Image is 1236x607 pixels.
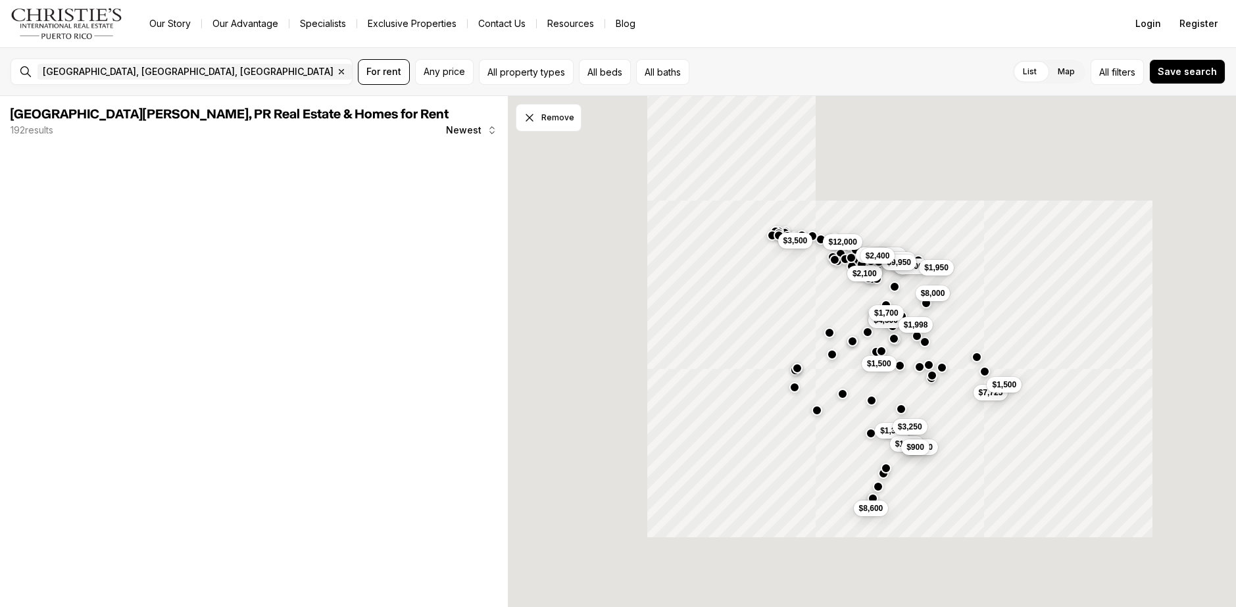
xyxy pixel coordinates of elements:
[906,442,924,452] span: $900
[43,66,334,77] span: [GEOGRAPHIC_DATA], [GEOGRAPHIC_DATA], [GEOGRAPHIC_DATA]
[868,312,903,328] button: $4,500
[978,387,1002,398] span: $7,725
[861,356,896,372] button: $1,500
[908,442,933,452] span: $1,800
[880,425,904,436] span: $1,350
[357,14,467,33] a: Exclusive Properties
[897,422,922,432] span: $3,250
[11,125,53,135] p: 192 results
[11,108,449,121] span: [GEOGRAPHIC_DATA][PERSON_NAME], PR Real Estate & Homes for Rent
[468,14,536,33] button: Contact Us
[783,235,807,246] span: $3,500
[919,260,954,276] button: $1,950
[924,262,949,273] span: $1,950
[874,315,898,326] span: $4,500
[892,419,927,435] button: $3,250
[1158,66,1217,77] span: Save search
[479,59,574,85] button: All property types
[881,255,916,270] button: $9,950
[1135,18,1161,29] span: Login
[901,439,929,455] button: $900
[11,8,123,39] img: logo
[424,66,465,77] span: Any price
[852,268,876,279] span: $2,100
[858,503,883,514] span: $8,600
[1091,59,1144,85] button: Allfilters
[1047,60,1085,84] label: Map
[875,423,910,439] button: $1,350
[366,66,401,77] span: For rent
[853,500,888,516] button: $8,600
[987,377,1022,393] button: $1,500
[823,234,862,250] button: $12,000
[1172,11,1225,37] button: Register
[579,59,631,85] button: All beds
[898,317,933,333] button: $1,998
[866,358,891,369] span: $1,500
[874,308,899,318] span: $1,700
[869,305,904,321] button: $1,700
[895,439,919,449] span: $1,850
[903,320,927,330] span: $1,998
[1179,18,1218,29] span: Register
[865,251,889,261] span: $2,400
[289,14,357,33] a: Specialists
[139,14,201,33] a: Our Story
[860,248,895,264] button: $2,400
[861,250,885,260] span: $2,400
[828,237,856,247] span: $12,000
[872,250,901,260] span: $15,000
[1127,11,1169,37] button: Login
[856,247,891,263] button: $2,400
[636,59,689,85] button: All baths
[903,439,938,455] button: $1,800
[446,125,482,135] span: Newest
[889,436,924,452] button: $1,850
[415,59,474,85] button: Any price
[537,14,605,33] a: Resources
[778,233,812,249] button: $3,500
[847,266,881,281] button: $2,100
[915,285,950,301] button: $8,000
[1099,65,1109,79] span: All
[992,379,1016,390] span: $1,500
[1149,59,1225,84] button: Save search
[358,59,410,85] button: For rent
[887,257,911,268] span: $9,950
[1112,65,1135,79] span: filters
[881,252,916,268] button: $6,500
[516,104,581,132] button: Dismiss drawing
[605,14,646,33] a: Blog
[973,385,1008,401] button: $7,725
[1012,60,1047,84] label: List
[438,117,505,143] button: Newest
[920,288,945,299] span: $8,000
[202,14,289,33] a: Our Advantage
